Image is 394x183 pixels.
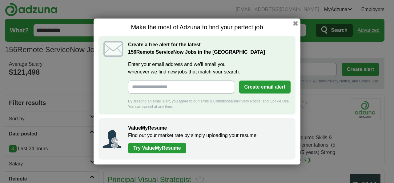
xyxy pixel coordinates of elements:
[128,48,136,56] span: 156
[128,49,265,55] strong: Remote ServiceNow Jobs in the [GEOGRAPHIC_DATA]
[103,41,123,57] img: icon_email.svg
[237,99,261,103] a: Privacy Notice
[128,41,291,56] h2: Create a free alert for the latest
[128,132,289,139] p: Find out your market rate by simply uploading your resume
[199,99,231,103] a: Terms & Conditions
[98,23,295,31] h1: Make the most of Adzuna to find your perfect job
[128,61,291,76] label: Enter your email address and we'll email you whenever we find new jobs that match your search.
[239,81,291,94] button: Create email alert
[128,124,289,132] h2: ValueMyResume
[128,143,186,153] a: Try ValueMyResume
[128,98,291,110] div: By creating an email alert, you agree to our and , and Cookie Use. You can cancel at any time.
